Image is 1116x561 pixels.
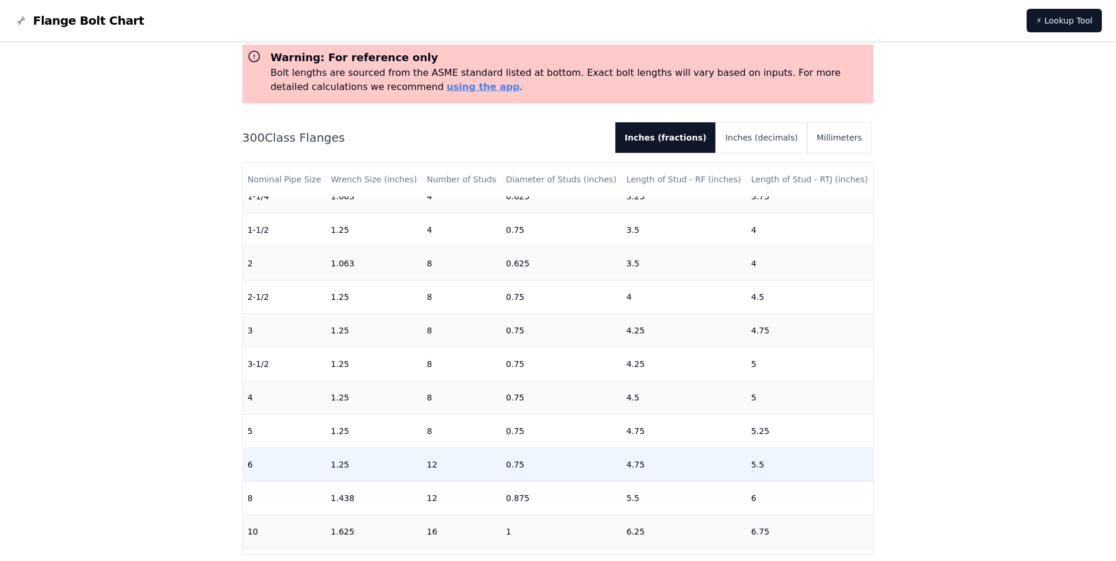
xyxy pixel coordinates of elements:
th: Wrench Size (inches) [326,163,422,196]
td: 1-1/2 [243,213,327,246]
td: 4 [422,213,501,246]
h2: 300 Class Flanges [242,129,606,146]
td: 16 [422,515,501,548]
td: 1.063 [326,246,422,280]
p: Bolt lengths are sourced from the ASME standard listed at bottom. Exact bolt lengths will vary ba... [271,66,870,94]
td: 1.625 [326,515,422,548]
td: 1.25 [326,414,422,448]
td: 8 [422,380,501,414]
td: 0.75 [501,347,622,380]
td: 0.625 [501,246,622,280]
td: 4.75 [747,313,874,347]
td: 4 [747,246,874,280]
td: 0.75 [501,313,622,347]
td: 1.25 [326,380,422,414]
td: 4.75 [622,448,747,481]
td: 4.25 [622,347,747,380]
td: 5.5 [747,448,874,481]
th: Nominal Pipe Size [243,163,327,196]
span: Flange Bolt Chart [33,12,144,29]
td: 5 [747,380,874,414]
td: 2 [243,246,327,280]
td: 1.25 [326,313,422,347]
td: 6.75 [747,515,874,548]
td: 3.5 [622,246,747,280]
td: 1.25 [326,347,422,380]
td: 1 [501,515,622,548]
h3: Warning: For reference only [271,49,870,66]
td: 6 [243,448,327,481]
td: 4.5 [622,380,747,414]
img: Flange Bolt Chart Logo [14,14,28,28]
button: Inches (decimals) [716,122,807,153]
td: 1.25 [326,213,422,246]
button: Millimeters [807,122,871,153]
td: 8 [422,246,501,280]
td: 0.875 [501,481,622,515]
td: 1.25 [326,280,422,313]
td: 5.5 [622,481,747,515]
td: 4 [747,213,874,246]
td: 3.5 [622,213,747,246]
th: Length of Stud - RF (inches) [622,163,747,196]
td: 8 [422,280,501,313]
td: 12 [422,481,501,515]
td: 4.5 [747,280,874,313]
td: 6 [747,481,874,515]
td: 4 [243,380,327,414]
a: ⚡ Lookup Tool [1027,9,1102,32]
td: 8 [422,313,501,347]
td: 4.75 [622,414,747,448]
td: 0.75 [501,213,622,246]
td: 8 [422,414,501,448]
td: 10 [243,515,327,548]
td: 5 [747,347,874,380]
th: Diameter of Studs (inches) [501,163,622,196]
td: 0.75 [501,380,622,414]
td: 3 [243,313,327,347]
th: Length of Stud - RTJ (inches) [747,163,874,196]
td: 8 [243,481,327,515]
td: 1.438 [326,481,422,515]
td: 2-1/2 [243,280,327,313]
td: 0.75 [501,414,622,448]
td: 12 [422,448,501,481]
td: 4.25 [622,313,747,347]
td: 5.25 [747,414,874,448]
td: 0.75 [501,280,622,313]
td: 6.25 [622,515,747,548]
td: 3-1/2 [243,347,327,380]
td: 1.25 [326,448,422,481]
td: 0.75 [501,448,622,481]
th: Number of Studs [422,163,501,196]
td: 5 [243,414,327,448]
button: Inches (fractions) [615,122,716,153]
td: 8 [422,347,501,380]
a: using the app [447,81,519,92]
td: 4 [622,280,747,313]
a: Flange Bolt Chart LogoFlange Bolt Chart [14,12,144,29]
